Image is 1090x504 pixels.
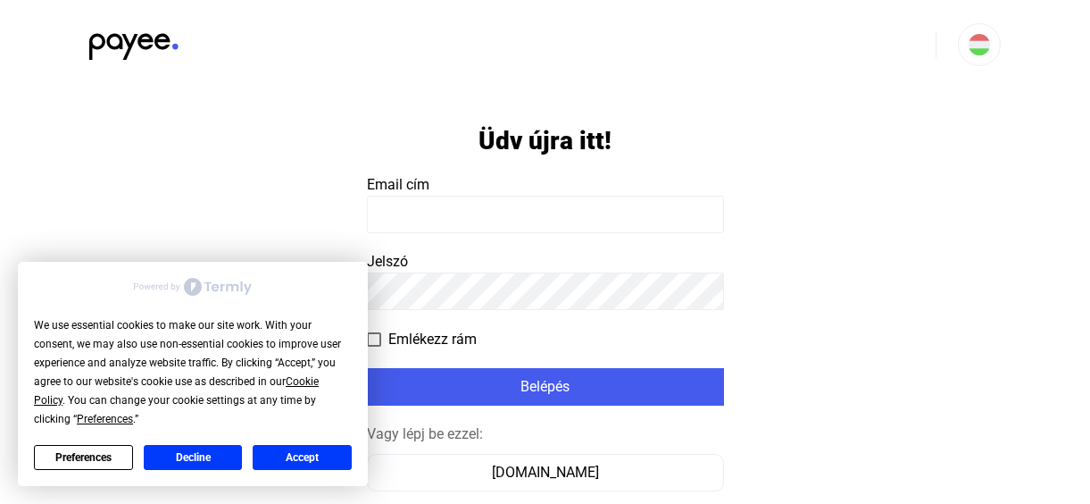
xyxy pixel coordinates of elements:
button: HU [958,23,1001,66]
img: black-payee-blue-dot.svg [89,23,179,60]
button: Accept [253,445,352,470]
div: [DOMAIN_NAME] [373,462,718,483]
span: Email cím [367,176,429,193]
button: Belépés [367,368,724,406]
span: Preferences [77,413,133,425]
button: [DOMAIN_NAME] [367,454,724,491]
img: Powered by Termly [134,278,252,296]
button: Preferences [34,445,133,470]
span: Emlékezz rám [388,329,477,350]
span: Jelszó [367,253,408,270]
button: Decline [144,445,243,470]
div: We use essential cookies to make our site work. With your consent, we may also use non-essential ... [34,316,352,429]
img: HU [969,34,990,55]
span: Cookie Policy [34,375,319,407]
a: [DOMAIN_NAME] [367,464,724,481]
h1: Üdv újra itt! [478,125,612,156]
div: Belépés [372,376,719,398]
div: Cookie Consent Prompt [18,262,368,486]
div: Vagy lépj be ezzel: [367,424,724,445]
